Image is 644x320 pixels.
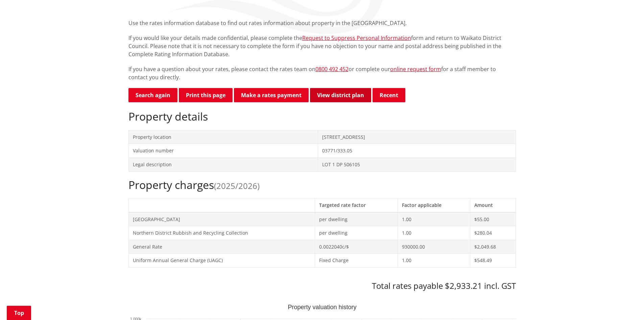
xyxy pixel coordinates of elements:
button: Recent [373,88,405,102]
td: 03771/333.05 [318,144,516,158]
p: Use the rates information database to find out rates information about property in the [GEOGRAPHI... [128,19,516,27]
h2: Property charges [128,178,516,191]
p: If you have a question about your rates, please contact the rates team on or complete our for a s... [128,65,516,81]
td: 1.00 [398,212,470,226]
td: Fixed Charge [315,254,398,268]
th: Amount [470,198,516,212]
td: 1.00 [398,226,470,240]
a: Search again [128,88,177,102]
td: per dwelling [315,212,398,226]
td: $548.49 [470,254,516,268]
h3: Total rates payable $2,933.21 incl. GST [128,281,516,291]
td: [STREET_ADDRESS] [318,130,516,144]
a: Make a rates payment [234,88,309,102]
td: [GEOGRAPHIC_DATA] [128,212,315,226]
a: Top [7,306,31,320]
td: Legal description [128,157,318,171]
th: Targeted rate factor [315,198,398,212]
td: 0.0022040c/$ [315,240,398,254]
td: $280.04 [470,226,516,240]
a: online request form [390,65,441,73]
td: Uniform Annual General Charge (UAGC) [128,254,315,268]
a: 0800 492 452 [315,65,349,73]
a: Request to Suppress Personal Information [302,34,411,42]
text: Property valuation history [288,304,356,311]
td: $2,049.68 [470,240,516,254]
td: 1.00 [398,254,470,268]
th: Factor applicable [398,198,470,212]
iframe: Messenger Launcher [613,292,637,316]
span: (2025/2026) [214,180,260,191]
td: Valuation number [128,144,318,158]
h2: Property details [128,110,516,123]
td: Property location [128,130,318,144]
a: View district plan [310,88,371,102]
p: If you would like your details made confidential, please complete the form and return to Waikato ... [128,34,516,58]
td: Northern District Rubbish and Recycling Collection [128,226,315,240]
td: per dwelling [315,226,398,240]
td: $55.00 [470,212,516,226]
td: General Rate [128,240,315,254]
button: Print this page [179,88,233,102]
td: 930000.00 [398,240,470,254]
td: LOT 1 DP 506105 [318,157,516,171]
